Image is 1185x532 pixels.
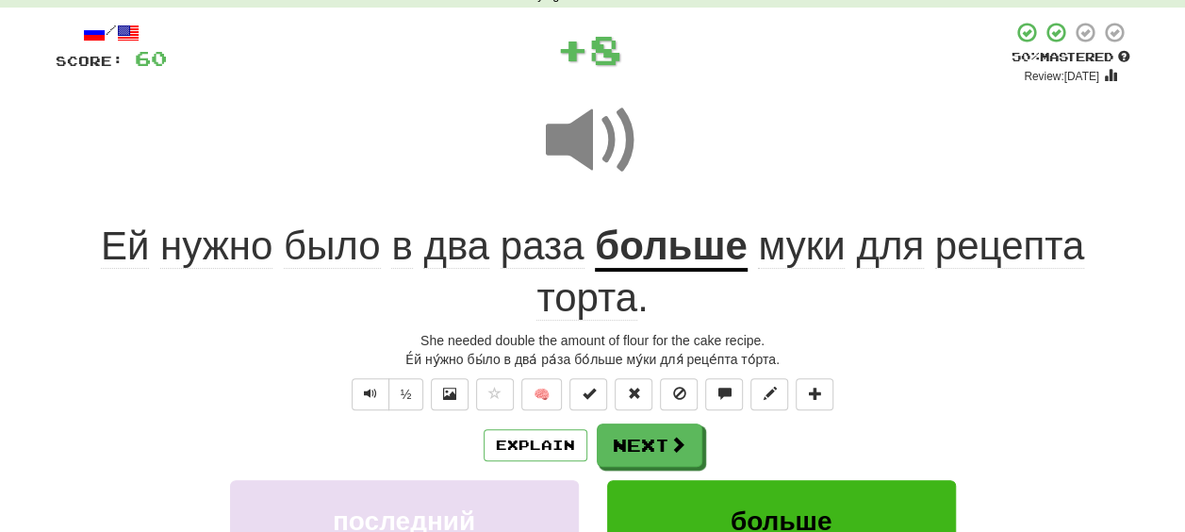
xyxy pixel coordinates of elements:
button: Reset to 0% Mastered (alt+r) [615,378,652,410]
span: 60 [135,46,167,70]
span: рецепта [935,224,1085,269]
span: торта [536,275,637,321]
div: Text-to-speech controls [348,378,424,410]
button: Set this sentence to 100% Mastered (alt+m) [569,378,607,410]
button: Explain [484,429,587,461]
small: Review: [DATE] [1024,70,1099,83]
span: 8 [589,25,622,73]
span: Ей [101,224,149,269]
span: + [556,21,589,77]
span: муки [758,224,845,269]
button: 🧠 [521,378,562,410]
button: Play sentence audio (ctl+space) [352,378,389,410]
span: для [856,224,924,269]
button: Discuss sentence (alt+u) [705,378,743,410]
span: в [391,224,412,269]
span: Score: [56,53,123,69]
span: два [423,224,489,269]
button: Next [597,424,702,467]
button: Add to collection (alt+a) [796,378,833,410]
u: больше [595,224,747,272]
button: ½ [388,378,424,410]
button: Show image (alt+x) [431,378,469,410]
div: She needed double the amount of flour for the cake recipe. [56,331,1130,350]
div: / [56,21,167,44]
span: нужно [160,224,272,269]
span: . [536,224,1084,321]
span: 50 % [1012,49,1040,64]
button: Edit sentence (alt+d) [750,378,788,410]
button: Ignore sentence (alt+i) [660,378,698,410]
span: было [284,224,381,269]
div: Е́й ну́жно бы́ло в два́ ра́за бо́льше му́ки для́ реце́пта то́рта. [56,350,1130,369]
span: раза [501,224,584,269]
button: Favorite sentence (alt+f) [476,378,514,410]
div: Mastered [1012,49,1130,66]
